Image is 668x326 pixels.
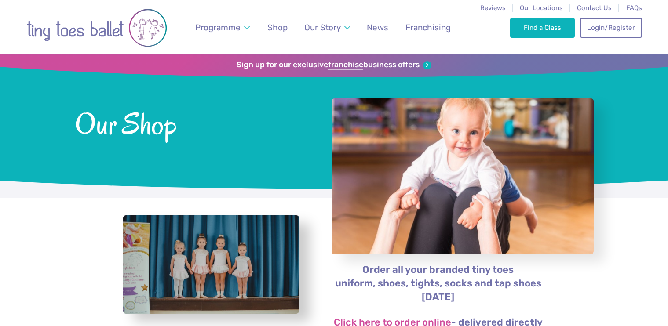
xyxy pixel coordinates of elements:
a: News [363,17,393,38]
span: Our Shop [75,105,308,141]
a: Our Locations [520,4,563,12]
strong: franchise [328,60,363,70]
span: News [367,22,388,33]
a: Reviews [480,4,506,12]
a: Sign up for our exclusivefranchisebusiness offers [237,60,431,70]
span: Our Story [304,22,341,33]
a: Franchising [401,17,455,38]
a: Login/Register [580,18,642,37]
a: View full-size image [123,215,299,314]
span: Programme [195,22,241,33]
a: Our Story [300,17,354,38]
a: Contact Us [577,4,612,12]
a: Programme [191,17,254,38]
p: Order all your branded tiny toes uniform, shoes, tights, socks and tap shoes [DATE] [331,263,545,304]
a: FAQs [626,4,642,12]
span: Franchising [405,22,451,33]
img: tiny toes ballet [26,6,167,50]
span: Shop [267,22,288,33]
a: Shop [263,17,292,38]
a: Find a Class [510,18,575,37]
